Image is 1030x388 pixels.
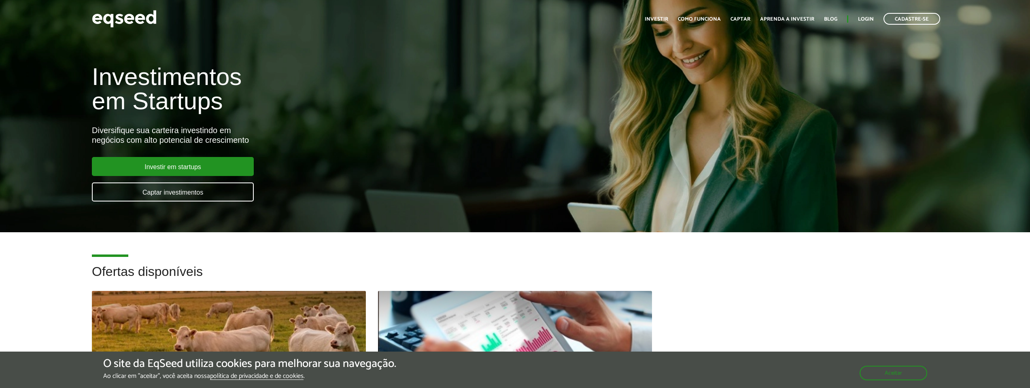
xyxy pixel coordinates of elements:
h5: O site da EqSeed utiliza cookies para melhorar sua navegação. [103,358,396,370]
div: Diversifique sua carteira investindo em negócios com alto potencial de crescimento [92,125,595,145]
a: Cadastre-se [883,13,940,25]
h1: Investimentos em Startups [92,65,595,113]
a: Como funciona [678,17,721,22]
a: Investir [645,17,668,22]
a: política de privacidade e de cookies [210,373,304,380]
a: Investir em startups [92,157,254,176]
a: Blog [824,17,837,22]
img: EqSeed [92,8,157,30]
a: Login [858,17,874,22]
a: Aprenda a investir [760,17,814,22]
a: Captar investimentos [92,182,254,201]
p: Ao clicar em "aceitar", você aceita nossa . [103,372,396,380]
button: Aceitar [860,366,927,380]
h2: Ofertas disponíveis [92,265,938,291]
a: Captar [731,17,750,22]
